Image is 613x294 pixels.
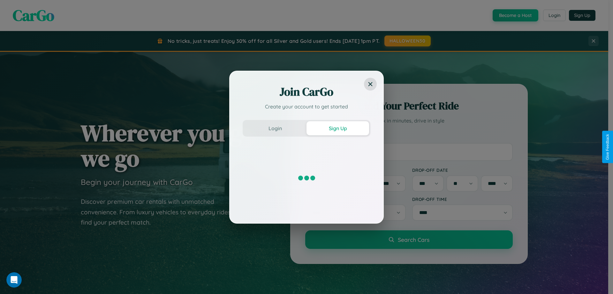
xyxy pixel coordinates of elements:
div: Give Feedback [605,134,610,160]
iframe: Intercom live chat [6,272,22,288]
p: Create your account to get started [243,103,370,110]
button: Sign Up [306,121,369,135]
button: Login [244,121,306,135]
h2: Join CarGo [243,84,370,99]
